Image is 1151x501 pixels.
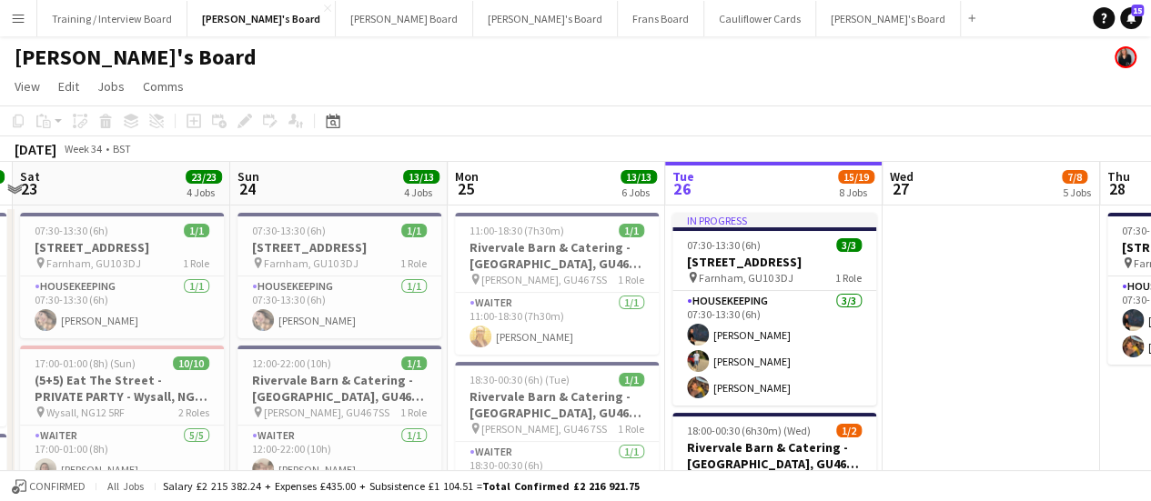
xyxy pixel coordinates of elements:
span: Wed [890,168,914,185]
span: Sun [237,168,259,185]
h1: [PERSON_NAME]'s Board [15,44,257,71]
span: 11:00-18:30 (7h30m) [469,224,564,237]
a: Comms [136,75,191,98]
span: 23/23 [186,170,222,184]
span: 1 Role [618,273,644,286]
app-job-card: In progress07:30-13:30 (6h)3/3[STREET_ADDRESS] Farnham, GU10 3DJ1 RoleHousekeeping3/307:30-13:30 ... [672,213,876,406]
span: 2 Roles [178,406,209,419]
h3: Rivervale Barn & Catering - [GEOGRAPHIC_DATA], GU46 7SS [455,239,659,272]
span: 07:30-13:30 (6h) [687,238,761,252]
button: [PERSON_NAME] Board [336,1,473,36]
span: 1 Role [400,256,427,270]
div: In progress [672,213,876,227]
app-job-card: 12:00-22:00 (10h)1/1Rivervale Barn & Catering - [GEOGRAPHIC_DATA], GU46 7SS [PERSON_NAME], GU46 7... [237,346,441,487]
span: Week 34 [60,142,106,155]
span: 15/19 [838,170,874,184]
span: 17:00-01:00 (8h) (Sun) [35,356,136,370]
span: [PERSON_NAME], GU46 7SS [481,273,607,286]
button: Training / Interview Board [37,1,187,36]
div: 6 Jobs [621,185,656,199]
span: 18:30-00:30 (6h) (Tue) [469,373,570,386]
span: 1 Role [400,406,427,419]
app-card-role: Housekeeping1/107:30-13:30 (6h)[PERSON_NAME] [20,276,224,338]
app-job-card: 11:00-18:30 (7h30m)1/1Rivervale Barn & Catering - [GEOGRAPHIC_DATA], GU46 7SS [PERSON_NAME], GU46... [455,213,659,355]
h3: (5+5) Eat The Street - PRIVATE PARTY - Wysall, NG12 5RF [20,372,224,405]
app-card-role: Housekeeping1/107:30-13:30 (6h)[PERSON_NAME] [237,276,441,338]
span: 12:00-22:00 (10h) [252,356,331,370]
button: [PERSON_NAME]'s Board [187,1,336,36]
div: BST [113,142,131,155]
a: View [7,75,47,98]
span: [PERSON_NAME], GU46 7SS [481,422,607,436]
app-job-card: 07:30-13:30 (6h)1/1[STREET_ADDRESS] Farnham, GU10 3DJ1 RoleHousekeeping1/107:30-13:30 (6h)[PERSON... [20,213,224,338]
a: Edit [51,75,86,98]
a: Jobs [90,75,132,98]
h3: [STREET_ADDRESS] [237,239,441,256]
span: 25 [452,178,479,199]
span: Farnham, GU10 3DJ [264,256,358,270]
app-card-role: Waiter1/112:00-22:00 (10h)[PERSON_NAME] [237,426,441,487]
div: [DATE] [15,140,56,158]
div: Salary £2 215 382.24 + Expenses £435.00 + Subsistence £1 104.51 = [163,479,640,493]
app-user-avatar: Thomasina Dixon [1115,46,1136,68]
h3: [STREET_ADDRESS] [672,254,876,270]
span: 13/13 [621,170,657,184]
app-card-role: Waiter1/111:00-18:30 (7h30m)[PERSON_NAME] [455,293,659,355]
span: 1 Role [183,256,209,270]
h3: Rivervale Barn & Catering - [GEOGRAPHIC_DATA], GU46 7SS [237,372,441,405]
span: Confirmed [29,480,86,493]
a: 15 [1120,7,1142,29]
button: [PERSON_NAME]'s Board [816,1,961,36]
button: Frans Board [618,1,704,36]
span: Edit [58,78,79,95]
app-job-card: 07:30-13:30 (6h)1/1[STREET_ADDRESS] Farnham, GU10 3DJ1 RoleHousekeeping1/107:30-13:30 (6h)[PERSON... [237,213,441,338]
div: 8 Jobs [839,185,873,199]
app-card-role: Housekeeping3/307:30-13:30 (6h)[PERSON_NAME][PERSON_NAME][PERSON_NAME] [672,291,876,406]
span: 15 [1131,5,1144,16]
span: Mon [455,168,479,185]
span: 10/10 [173,356,209,370]
span: 1/2 [836,424,862,437]
span: Jobs [97,78,125,95]
span: Farnham, GU10 3DJ [46,256,141,270]
span: Thu [1107,168,1130,185]
span: 18:00-00:30 (6h30m) (Wed) [687,424,811,437]
span: Farnham, GU10 3DJ [699,271,793,285]
span: 1/1 [401,356,427,370]
span: 07:30-13:30 (6h) [35,224,108,237]
span: 1/1 [619,373,644,386]
span: 1 Role [835,271,862,285]
span: 1/1 [619,224,644,237]
span: [PERSON_NAME], GU46 7SS [264,406,389,419]
span: View [15,78,40,95]
div: 4 Jobs [404,185,439,199]
div: 5 Jobs [1063,185,1091,199]
h3: Rivervale Barn & Catering - [GEOGRAPHIC_DATA], GU46 7SS [455,388,659,421]
span: 13/13 [403,170,439,184]
span: 24 [235,178,259,199]
button: Cauliflower Cards [704,1,816,36]
span: 07:30-13:30 (6h) [252,224,326,237]
span: 1/1 [401,224,427,237]
h3: [STREET_ADDRESS] [20,239,224,256]
span: 1 Role [618,422,644,436]
span: 1/1 [184,224,209,237]
span: 26 [670,178,694,199]
span: 7/8 [1062,170,1087,184]
button: [PERSON_NAME]'s Board [473,1,618,36]
span: Total Confirmed £2 216 921.75 [482,479,640,493]
span: Sat [20,168,40,185]
span: 23 [17,178,40,199]
span: Comms [143,78,184,95]
div: 4 Jobs [187,185,221,199]
span: 28 [1105,178,1130,199]
span: All jobs [104,479,147,493]
span: Wysall, NG12 5RF [46,406,125,419]
h3: Rivervale Barn & Catering - [GEOGRAPHIC_DATA], GU46 7SS [672,439,876,472]
span: 27 [887,178,914,199]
